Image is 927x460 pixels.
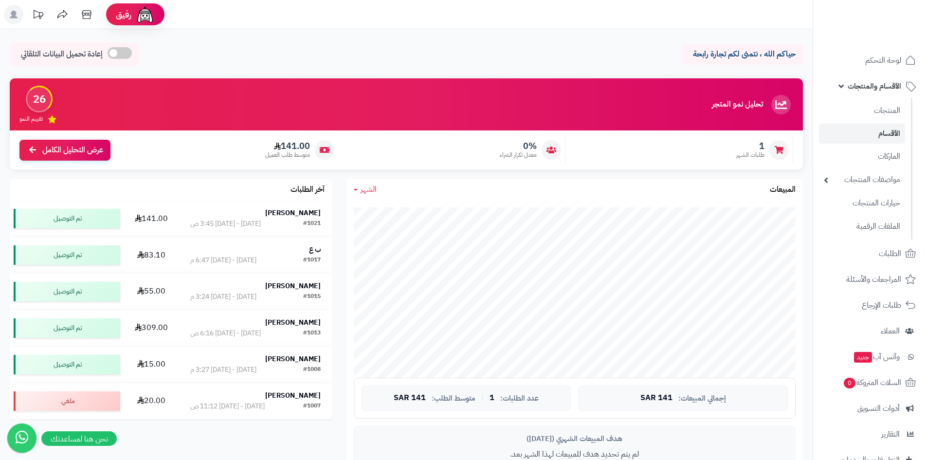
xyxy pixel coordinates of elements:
a: طلبات الإرجاع [819,294,921,317]
span: أدوات التسويق [857,402,900,415]
a: التقارير [819,423,921,446]
div: [DATE] - [DATE] 6:16 ص [190,329,261,338]
span: 1 [490,394,494,403]
h3: المبيعات [770,185,796,194]
h3: آخر الطلبات [291,185,325,194]
span: لوحة التحكم [865,54,901,67]
span: الطلبات [879,247,901,260]
a: تحديثات المنصة [26,5,50,27]
a: خيارات المنتجات [819,193,905,214]
span: السلات المتروكة [843,376,901,389]
strong: [PERSON_NAME] [265,281,321,291]
a: لوحة التحكم [819,49,921,72]
div: [DATE] - [DATE] 3:45 ص [190,219,261,229]
span: التقارير [881,427,900,441]
div: تم التوصيل [14,355,120,374]
span: متوسط طلب العميل [265,151,310,159]
a: أدوات التسويق [819,397,921,420]
span: تقييم النمو [19,115,43,123]
span: | [481,394,484,402]
div: [DATE] - [DATE] 3:27 م [190,365,256,375]
span: الأقسام والمنتجات [848,79,901,93]
a: العملاء [819,319,921,343]
a: الشهر [354,184,377,195]
td: 309.00 [124,310,179,346]
span: معدل تكرار الشراء [500,151,537,159]
span: عرض التحليل الكامل [42,145,103,156]
strong: [PERSON_NAME] [265,354,321,364]
span: عدد الطلبات: [500,394,539,403]
span: وآتس آب [853,350,900,364]
span: 1 [736,141,764,151]
td: 55.00 [124,274,179,310]
span: 141 SAR [394,394,426,403]
span: الشهر [361,184,377,195]
a: الماركات [819,146,905,167]
span: متوسط الطلب: [432,394,475,403]
img: ai-face.png [135,5,155,24]
div: تم التوصيل [14,282,120,301]
p: لم يتم تحديد هدف للمبيعات لهذا الشهر بعد. [362,449,788,460]
strong: [PERSON_NAME] [265,390,321,401]
div: [DATE] - [DATE] 3:24 م [190,292,256,302]
div: ملغي [14,391,120,411]
div: #1017 [303,256,321,265]
strong: [PERSON_NAME] [265,208,321,218]
td: 141.00 [124,201,179,237]
span: طلبات الإرجاع [862,298,901,312]
strong: [PERSON_NAME] [265,317,321,328]
span: إجمالي المبيعات: [678,394,726,403]
h3: تحليل نمو المتجر [712,100,763,109]
td: 20.00 [124,383,179,419]
div: تم التوصيل [14,318,120,338]
a: عرض التحليل الكامل [19,140,110,161]
a: وآتس آبجديد [819,345,921,368]
span: 141.00 [265,141,310,151]
div: #1015 [303,292,321,302]
span: 0% [500,141,537,151]
span: العملاء [881,324,900,338]
a: الطلبات [819,242,921,265]
a: الملفات الرقمية [819,216,905,237]
span: 141 SAR [640,394,673,403]
a: المراجعات والأسئلة [819,268,921,291]
div: [DATE] - [DATE] 11:12 ص [190,402,265,411]
a: المنتجات [819,100,905,121]
div: #1021 [303,219,321,229]
span: طلبات الشهر [736,151,764,159]
td: 15.00 [124,347,179,383]
div: [DATE] - [DATE] 6:47 م [190,256,256,265]
span: المراجعات والأسئلة [846,273,901,286]
span: 0 [844,378,855,388]
span: رفيق [116,9,131,20]
div: #1007 [303,402,321,411]
p: حياكم الله ، نتمنى لكم تجارة رابحة [689,49,796,60]
div: #1013 [303,329,321,338]
div: هدف المبيعات الشهري ([DATE]) [362,434,788,444]
strong: ب ع [309,244,321,255]
div: تم التوصيل [14,209,120,228]
td: 83.10 [124,237,179,273]
span: إعادة تحميل البيانات التلقائي [21,49,103,60]
div: #1008 [303,365,321,375]
a: السلات المتروكة0 [819,371,921,394]
a: مواصفات المنتجات [819,169,905,190]
a: الأقسام [819,124,905,144]
div: تم التوصيل [14,245,120,265]
span: جديد [854,352,872,363]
